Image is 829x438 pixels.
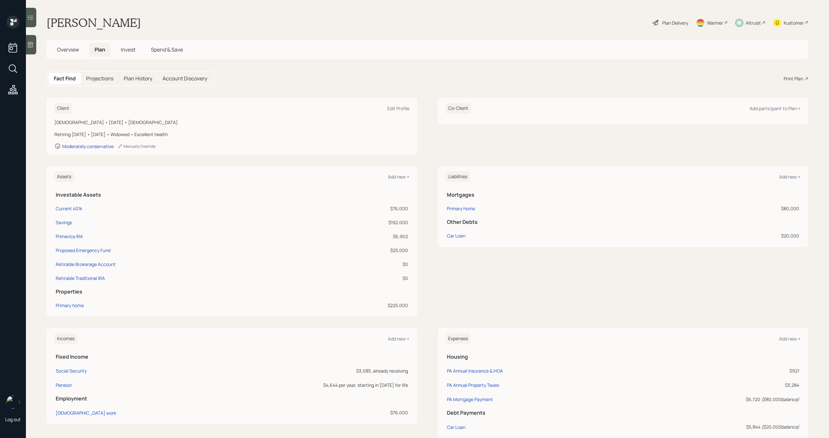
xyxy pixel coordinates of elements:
h5: Other Debts [447,219,799,225]
h5: Investable Assets [56,192,408,198]
div: $921 [646,367,799,374]
h5: Debt Payments [447,410,799,416]
div: $6,720 [646,396,799,403]
div: Social Security [56,368,87,374]
i: ( $20,000 balance) [761,424,799,430]
div: $225,000 [315,302,408,309]
div: [DEMOGRAPHIC_DATA] • [DATE] • [DEMOGRAPHIC_DATA] [54,119,409,126]
h5: Account Discovery [163,75,207,82]
div: Pension [56,382,72,388]
div: PA Annual Property Taxes [447,382,499,388]
h6: Co-Client [446,103,471,114]
span: Overview [57,46,79,53]
div: $25,000 [315,247,408,254]
div: Primary home [447,205,475,212]
h5: Projections [86,75,113,82]
div: Primerica IRA [56,233,83,240]
h5: Mortgages [447,192,799,198]
h5: Plan History [124,75,152,82]
div: Add new + [779,336,801,342]
div: $6,902 [315,233,408,240]
div: $4,644 per year, starting in [DATE] for life [205,382,408,388]
span: Invest [121,46,135,53]
div: Retirable Traditional IRA [56,275,105,282]
h6: Client [54,103,72,114]
div: $3,085, already receiving [205,367,408,374]
div: $0 [315,275,408,282]
div: Kustomer [784,19,804,26]
h6: Incomes [54,333,77,344]
div: Car Loan [447,424,465,430]
img: michael-russo-headshot.png [6,396,19,409]
div: Add new + [779,174,801,180]
div: Altruist [746,19,761,26]
div: Add new + [388,174,409,180]
div: Manually Override [118,144,155,149]
div: $76,000 [205,409,408,416]
div: Moderately conservative [62,143,114,149]
div: Primary home [56,302,84,309]
i: ( $80,000 balance) [761,396,799,402]
div: $5,844 [646,423,799,430]
div: Current 401k [56,205,82,212]
div: Add new + [388,336,409,342]
div: $76,000 [315,205,408,212]
h6: Expenses [446,333,471,344]
div: Warmer [707,19,723,26]
div: Add participant to Plan + [750,105,801,111]
h5: Properties [56,289,408,295]
div: Log out [5,416,21,422]
div: $0 [315,261,408,268]
div: $3,284 [646,382,799,388]
div: $80,000 [659,205,799,212]
h6: Assets [54,171,74,182]
h5: Housing [447,354,799,360]
div: PA Mortgage Payment [447,396,493,402]
h5: Employment [56,396,408,402]
div: $192,000 [315,219,408,226]
h6: Liabilities [446,171,470,182]
h5: Fixed Income [56,354,408,360]
div: [DEMOGRAPHIC_DATA] work [56,410,116,416]
span: Plan [95,46,105,53]
div: Proposed Emergency Fund [56,247,110,254]
div: Retirable Brokerage Account [56,261,116,268]
div: Retiring [DATE] • [DATE] • Widowed • Excellent health [54,131,409,138]
div: Plan Delivery [662,19,688,26]
div: Savings [56,219,72,226]
div: $20,000 [659,232,799,239]
div: Car Loan [447,232,465,239]
div: Edit Profile [387,105,409,111]
div: Print Plan [784,75,803,82]
h5: Fact Find [54,75,76,82]
h1: [PERSON_NAME] [47,16,141,30]
div: PA Annual Insurance & HOA [447,368,503,374]
span: Spend & Save [151,46,183,53]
